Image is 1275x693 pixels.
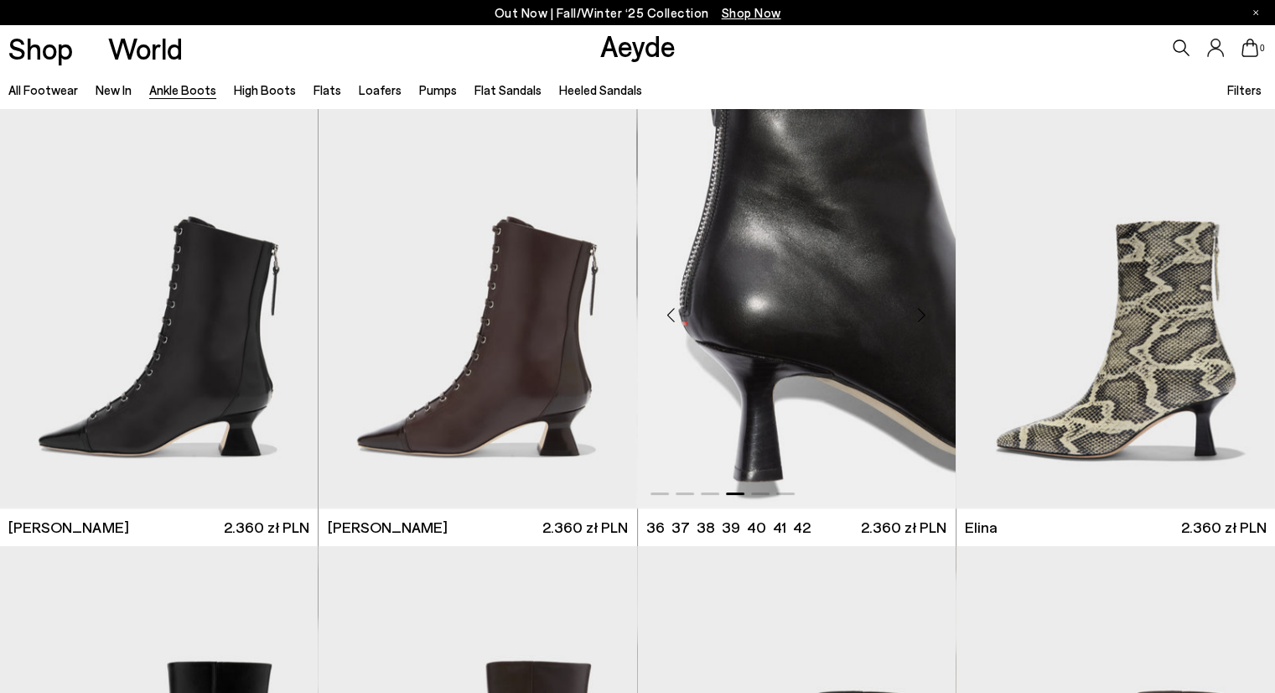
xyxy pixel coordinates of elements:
a: [PERSON_NAME] 2.360 zł PLN [319,508,636,546]
li: 40 [747,517,766,538]
a: Elina 2.360 zł PLN [956,508,1275,546]
a: 0 [1241,39,1258,57]
span: 2.360 zł PLN [861,517,946,538]
a: Pumps [419,82,457,97]
a: Shop [8,34,73,63]
li: 38 [697,517,715,538]
div: 5 / 6 [956,108,1273,508]
a: World [108,34,183,63]
a: Heeled Sandals [559,82,642,97]
a: Next slide Previous slide [638,108,956,508]
img: Gwen Lace-Up Boots [636,108,954,508]
span: Elina [965,517,998,538]
img: Gwen Lace-Up Boots [318,108,635,508]
div: 1 / 6 [319,108,636,508]
a: Loafers [359,82,402,97]
span: [PERSON_NAME] [328,517,448,538]
li: 39 [722,517,740,538]
li: 37 [671,517,690,538]
span: 2.360 zł PLN [1181,517,1267,538]
span: 2.360 zł PLN [224,517,309,538]
span: 2.360 zł PLN [542,517,628,538]
a: Flat Sandals [474,82,542,97]
a: 6 / 6 1 / 6 2 / 6 3 / 6 4 / 6 5 / 6 6 / 6 1 / 6 Next slide Previous slide [956,108,1275,508]
a: Aeyde [600,28,676,63]
div: Previous slide [646,290,697,341]
img: Elina Ankle Boots [956,108,1275,508]
span: [PERSON_NAME] [8,517,128,538]
li: 41 [773,517,786,538]
img: Elina Ankle Boots [638,108,956,508]
ul: variant [646,517,806,538]
div: 2 / 6 [318,108,635,508]
img: Elina Ankle Boots [956,108,1273,508]
span: Filters [1227,82,1262,97]
span: Navigate to /collections/new-in [722,5,781,20]
div: 2 / 6 [636,108,954,508]
div: 1 / 6 [956,108,1275,508]
a: Ankle Boots [149,82,216,97]
li: 36 [646,517,665,538]
a: 36 37 38 39 40 41 42 2.360 zł PLN [638,508,956,546]
p: Out Now | Fall/Winter ‘25 Collection [495,3,781,23]
a: All Footwear [8,82,78,97]
span: 0 [1258,44,1267,53]
div: Next slide [897,290,947,341]
a: Flats [314,82,341,97]
div: 4 / 6 [638,108,956,508]
a: New In [96,82,132,97]
a: 6 / 6 1 / 6 2 / 6 3 / 6 4 / 6 5 / 6 6 / 6 1 / 6 Next slide Previous slide [319,108,636,508]
a: High Boots [234,82,296,97]
li: 42 [793,517,811,538]
img: Gwen Lace-Up Boots [319,108,636,508]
